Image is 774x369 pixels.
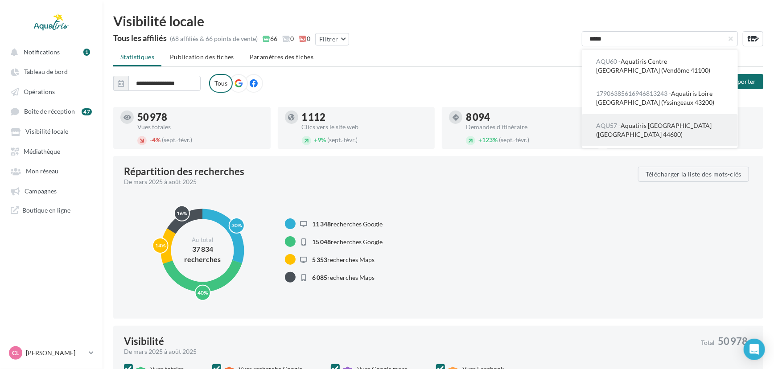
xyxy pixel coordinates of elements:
p: [PERSON_NAME] [26,348,85,357]
span: Boîte de réception [24,108,75,115]
span: Mon réseau [26,168,58,175]
a: Tableau de bord [5,63,97,79]
span: Campagnes [25,187,57,195]
a: Médiathèque [5,143,97,159]
a: Opérations [5,83,97,99]
div: Vues totales [137,124,263,130]
div: 50 978 [137,112,263,122]
span: AQU60 - [596,57,621,65]
span: 9% [314,136,326,143]
div: Répartition des recherches [124,167,244,176]
div: Demandes d'itinéraire [466,124,592,130]
div: Visibilité locale [113,14,763,28]
span: 17906385616946813243 - [596,90,671,97]
span: Publication des fiches [170,53,234,61]
a: Mon réseau [5,163,97,179]
button: Filtrer [315,33,349,45]
div: Tous les affiliés [113,34,167,42]
span: (sept.-févr.) [162,136,192,143]
span: Notifications [24,48,60,56]
div: De mars 2025 à août 2025 [124,347,694,356]
span: Opérations [24,88,55,95]
button: Exporter [723,74,763,89]
span: 123% [478,136,498,143]
span: Aquatiris Centre [GEOGRAPHIC_DATA] (Vendôme 41100) [596,57,710,74]
button: Télécharger la liste des mots-clés [638,167,749,182]
span: 11 348 [313,220,331,228]
span: (sept.-févr.) [328,136,358,143]
span: Médiathèque [24,148,60,155]
span: + [314,136,318,143]
span: Aquatiris [GEOGRAPHIC_DATA] ([GEOGRAPHIC_DATA] 44600) [596,122,712,138]
span: 0 [299,34,310,43]
div: Clics vers le site web [302,124,428,130]
button: AQU57 -Aquatiris [GEOGRAPHIC_DATA] ([GEOGRAPHIC_DATA] 44600) [582,114,738,146]
div: (68 affiliés & 66 points de vente) [170,34,258,43]
span: Boutique en ligne [22,206,70,214]
span: recherches Google [313,238,383,246]
a: Boutique en ligne [5,202,97,218]
span: CL [12,348,19,357]
span: 66 [263,34,277,43]
span: recherches Maps [313,274,375,281]
label: Tous [209,74,233,93]
span: 15 048 [313,238,331,246]
a: Boîte de réception 47 [5,103,97,119]
span: Paramètres des fiches [250,53,313,61]
button: Notifications 1 [5,44,94,60]
a: Visibilité locale [5,123,97,139]
span: + [478,136,482,143]
span: Total [701,340,715,346]
a: CL [PERSON_NAME] [7,344,95,361]
div: 1 112 [302,112,428,122]
div: Open Intercom Messenger [744,339,765,360]
a: Campagnes [5,183,97,199]
div: 47 [82,108,92,115]
span: 5 353 [313,256,328,263]
span: - [150,136,152,143]
span: Visibilité locale [25,128,68,135]
div: Visibilité [124,336,164,346]
button: AQU60 -Aquatiris Centre [GEOGRAPHIC_DATA] (Vendôme 41100) [582,50,738,82]
div: 8 094 [466,112,592,122]
span: (sept.-févr.) [499,136,529,143]
span: Tableau de bord [24,68,68,76]
span: 6 085 [313,274,328,281]
span: 4% [150,136,161,143]
span: Aquatiris Loire [GEOGRAPHIC_DATA] (Yssingeaux 43200) [596,90,714,106]
span: 50 978 [718,336,748,346]
button: 17906385616946813243 -Aquatiris Loire [GEOGRAPHIC_DATA] (Yssingeaux 43200) [582,82,738,114]
span: recherches Google [313,220,383,228]
span: 0 [282,34,294,43]
div: 1 [83,49,90,56]
span: recherches Maps [313,256,375,263]
span: AQU57 - [596,122,621,129]
div: De mars 2025 à août 2025 [124,177,631,186]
